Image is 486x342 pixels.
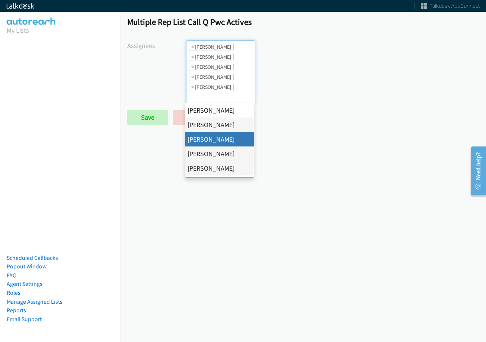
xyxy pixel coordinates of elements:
[185,132,254,146] li: [PERSON_NAME]
[7,254,58,261] a: Scheduled Callbacks
[191,63,194,71] span: ×
[7,298,63,305] a: Manage Assigned Lists
[191,83,194,91] span: ×
[189,83,234,91] li: Jordan Stehlik
[7,280,42,287] a: Agent Settings
[421,2,480,10] a: Talkdesk AppConnect
[185,117,254,132] li: [PERSON_NAME]
[185,103,254,117] li: [PERSON_NAME]
[7,263,47,270] a: Popout Window
[7,26,29,35] a: My Lists
[127,110,168,125] input: Save
[191,73,194,81] span: ×
[185,175,254,190] li: [PERSON_NAME]
[127,41,186,51] label: Assignees
[7,272,16,279] a: FAQ
[185,161,254,175] li: [PERSON_NAME]
[7,289,20,296] a: Roles
[173,110,214,125] a: Back
[185,146,254,161] li: [PERSON_NAME]
[7,316,42,323] a: Email Support
[464,141,486,200] iframe: Resource Center
[189,43,234,51] li: Alana Ruiz
[189,63,234,71] li: Daquaya Johnson
[7,307,26,314] a: Reports
[191,43,194,51] span: ×
[191,53,194,61] span: ×
[189,53,234,61] li: Charles Ross
[189,73,234,81] li: Jasmin Martinez
[127,17,479,27] h1: Multiple Rep List Call Q Pwc Actives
